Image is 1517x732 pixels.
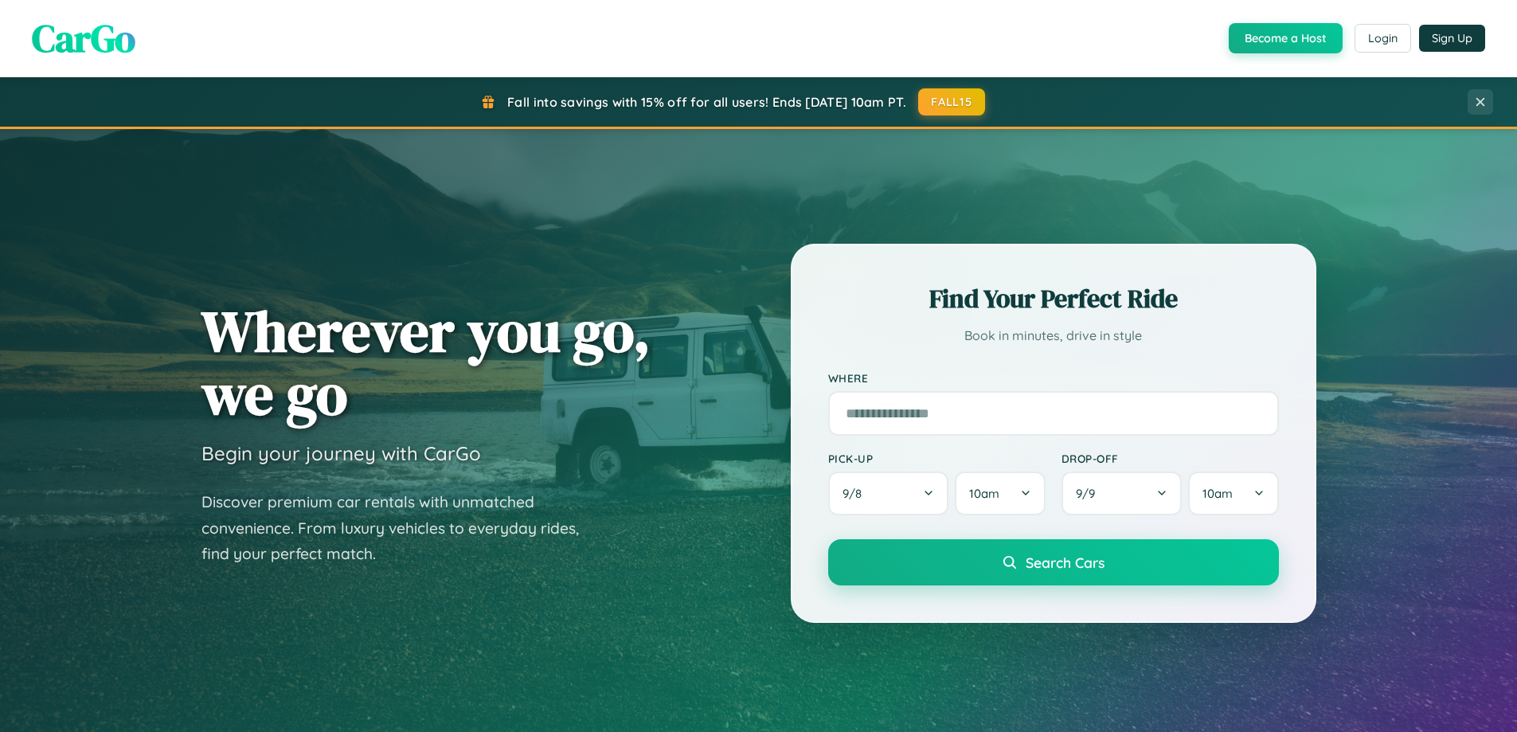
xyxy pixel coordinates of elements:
[32,12,135,65] span: CarGo
[1229,23,1343,53] button: Become a Host
[507,94,906,110] span: Fall into savings with 15% off for all users! Ends [DATE] 10am PT.
[828,452,1046,465] label: Pick-up
[1188,472,1278,515] button: 10am
[1076,486,1103,501] span: 9 / 9
[201,299,651,425] h1: Wherever you go, we go
[1419,25,1485,52] button: Sign Up
[955,472,1045,515] button: 10am
[1026,554,1105,571] span: Search Cars
[1062,452,1279,465] label: Drop-off
[828,324,1279,347] p: Book in minutes, drive in style
[828,539,1279,585] button: Search Cars
[1355,24,1411,53] button: Login
[828,472,949,515] button: 9/8
[828,281,1279,316] h2: Find Your Perfect Ride
[918,88,985,115] button: FALL15
[201,489,600,567] p: Discover premium car rentals with unmatched convenience. From luxury vehicles to everyday rides, ...
[1202,486,1233,501] span: 10am
[843,486,870,501] span: 9 / 8
[969,486,999,501] span: 10am
[828,371,1279,385] label: Where
[201,441,481,465] h3: Begin your journey with CarGo
[1062,472,1183,515] button: 9/9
